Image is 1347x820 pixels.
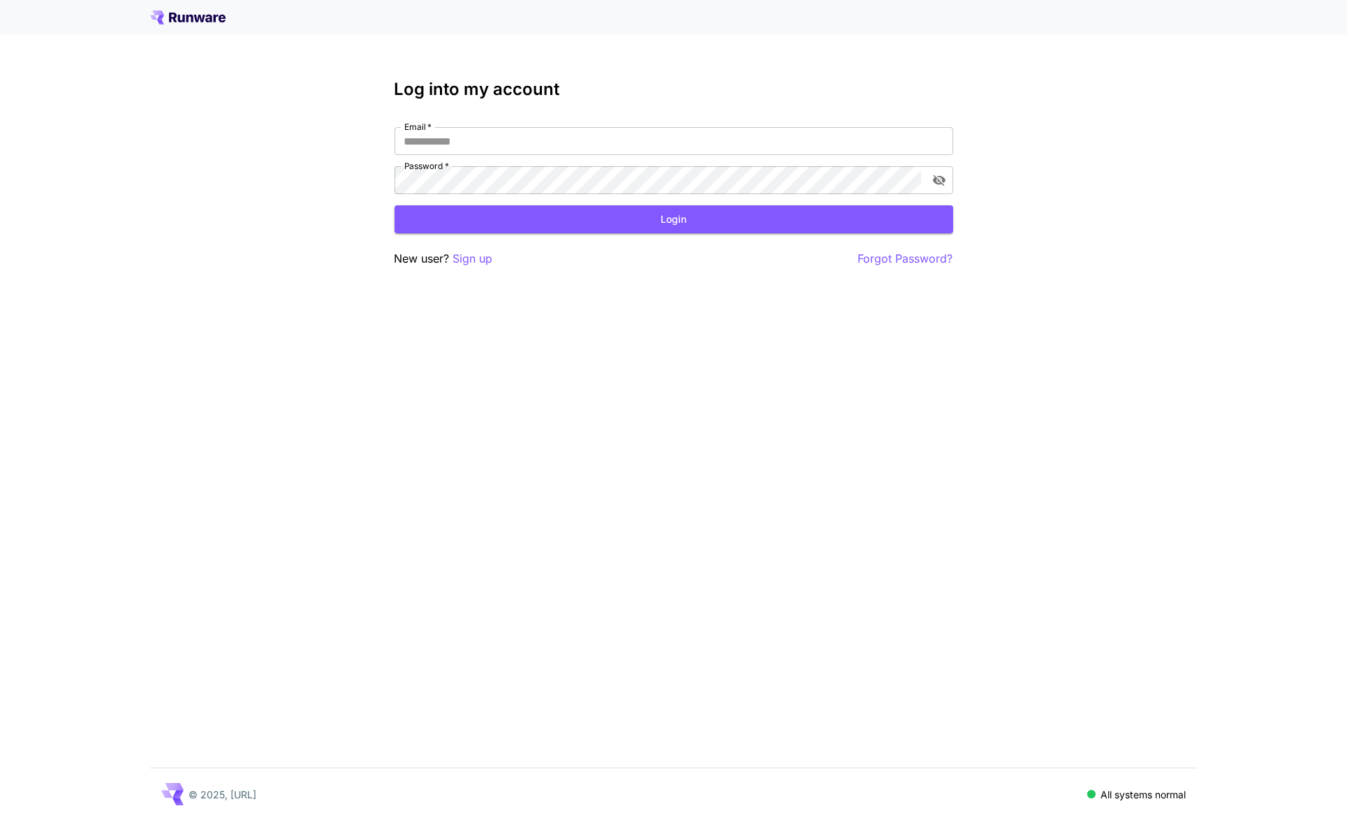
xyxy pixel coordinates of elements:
[927,168,952,193] button: toggle password visibility
[395,80,953,99] h3: Log into my account
[404,121,432,133] label: Email
[189,787,257,802] p: © 2025, [URL]
[453,250,493,268] button: Sign up
[395,250,493,268] p: New user?
[404,160,449,172] label: Password
[858,250,953,268] button: Forgot Password?
[395,205,953,234] button: Login
[1101,787,1186,802] p: All systems normal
